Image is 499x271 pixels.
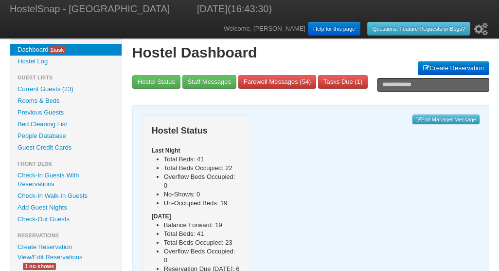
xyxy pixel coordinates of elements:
i: Setup Wizard [474,23,488,36]
li: Guest Lists [10,72,122,83]
a: 1 no-shows [16,261,63,271]
li: Total Beds: 41 [164,230,240,238]
span: (16:43:30) [228,3,272,14]
a: Previous Guests [10,107,122,118]
a: Create Reservation [10,241,122,253]
a: Staff Messages [182,75,236,89]
span: 1 no-shows [23,263,56,270]
li: Total Beds Occupied: 22 [164,164,240,173]
a: Farewell Messages (54) [238,75,317,89]
a: Hostel Status [132,75,180,89]
h5: Last Night [152,146,240,155]
li: No-Shows: 0 [164,190,240,199]
a: Hostel Log [10,56,122,67]
h1: Hostel Dashboard [132,44,489,61]
a: Create Reservation [418,61,489,75]
span: 1 [51,47,53,53]
li: Un-Occupied Beds: 19 [164,199,240,208]
a: Check-In Guests With Reservations [10,170,122,190]
a: Edit Manager Message [412,115,480,124]
h3: Hostel Status [152,124,240,137]
a: Bed Cleaning List [10,118,122,130]
a: Tasks Due (1) [318,75,368,89]
a: Help for this page [308,22,360,36]
li: Total Beds: 41 [164,155,240,164]
li: Reservations [10,230,122,241]
span: task [49,46,66,54]
a: Check-Out Guests [10,213,122,225]
li: Total Beds Occupied: 23 [164,238,240,247]
a: People Database [10,130,122,142]
a: Questions, Feature Requests or Bugs? [367,22,470,36]
span: 1 [357,78,360,85]
a: Check-In Walk-In Guests [10,190,122,202]
li: Balance Forward: 19 [164,221,240,230]
li: Front Desk [10,158,122,170]
a: Guest Credit Cards [10,142,122,154]
div: Welcome, [PERSON_NAME] [224,19,489,39]
a: Add Guest Nights [10,202,122,213]
h5: [DATE] [152,212,240,221]
span: 54 [302,78,309,85]
a: View/Edit Reservations [10,252,89,262]
a: Dashboard1task [10,44,122,56]
a: Current Guests (23) [10,83,122,95]
li: Overflow Beds Occupied: 0 [164,173,240,190]
a: Rooms & Beds [10,95,122,107]
li: Overflow Beds Occupied: 0 [164,247,240,265]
